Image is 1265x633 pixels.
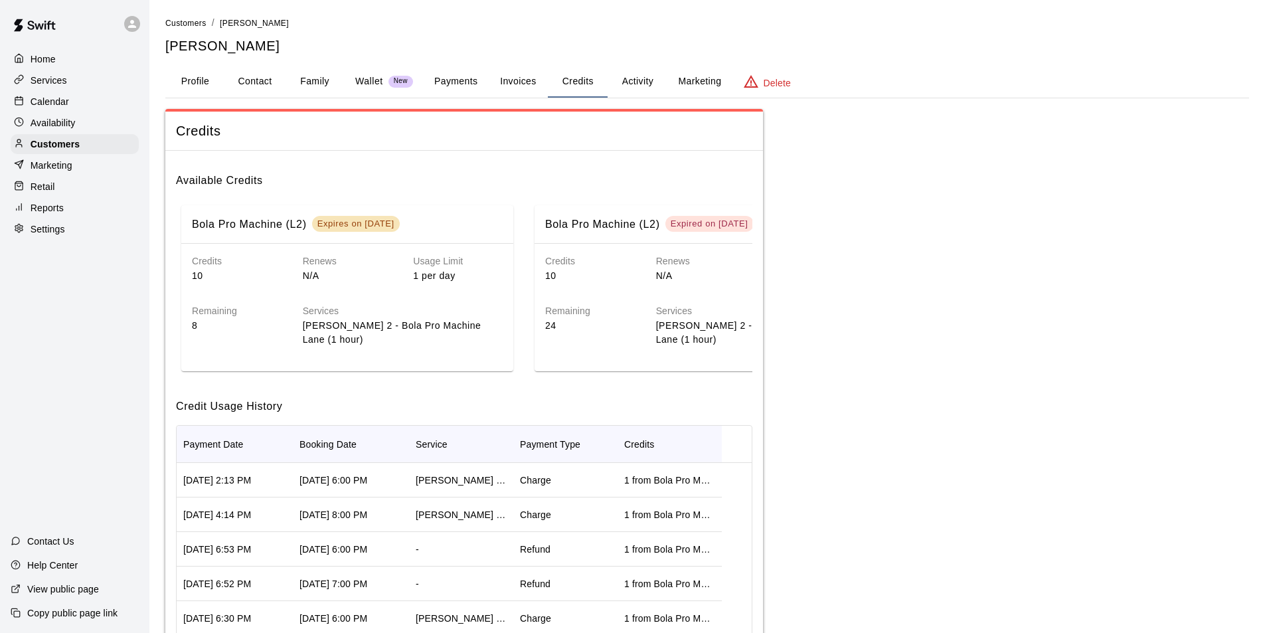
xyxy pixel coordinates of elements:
h6: Available Credits [176,161,752,189]
p: Retail [31,180,55,193]
div: Mar 14, 2025 6:00 PM [299,543,367,556]
div: Mar 11, 2025 6:53 PM [183,543,251,556]
p: N/A [656,269,746,283]
p: Settings [31,223,65,236]
h6: Services [656,304,856,319]
div: Mar 11, 2025 6:52 PM [183,577,251,590]
p: Calendar [31,95,69,108]
div: b. Cage 2 - Bola Pro Machine Lane [416,474,507,487]
h6: Credits [545,254,635,269]
div: Booking Date [299,426,357,463]
h6: Credit Usage History [176,387,752,415]
div: Payment Type [520,426,580,463]
p: [PERSON_NAME] 2 - Bola Pro Machine Lane (1 hour) [303,319,503,347]
div: Service [416,426,448,463]
button: Family [285,66,345,98]
button: Invoices [488,66,548,98]
p: N/A [303,269,392,283]
a: Calendar [11,92,139,112]
span: [PERSON_NAME] [220,19,289,28]
p: Reports [31,201,64,215]
div: Aug 09, 2025 8:00 PM [299,508,367,521]
div: Payment Date [177,426,293,463]
p: 8 [192,319,282,333]
div: Charge [520,612,551,625]
div: Credits [618,426,722,463]
div: Expired on [DATE] [671,218,748,229]
div: Charge [520,474,551,487]
div: Mar 07, 2025 6:00 PM [299,612,367,625]
button: Marketing [667,66,732,98]
div: b. Cage 2 - Bola Pro Machine Lane [416,508,507,521]
h5: [PERSON_NAME] [165,37,1249,55]
h6: Bola Pro Machine (L2) [545,216,660,233]
div: 1 from Bola Pro Machine (L2) [624,577,715,590]
div: 1 from Bola Pro Machine (L2) [624,543,715,556]
button: Payments [424,66,488,98]
div: 1 from Bola Pro Machine (L2) [624,612,715,625]
p: Availability [31,116,76,130]
button: Activity [608,66,667,98]
h6: Remaining [545,304,635,319]
p: Delete [764,76,791,90]
p: Services [31,74,67,87]
a: Reports [11,198,139,218]
a: Home [11,49,139,69]
p: 24 [545,319,635,333]
a: Services [11,70,139,90]
div: Payment Date [183,426,244,463]
button: Profile [165,66,225,98]
h6: Usage Limit [413,254,503,269]
div: Booking Date [293,426,409,463]
p: Wallet [355,74,383,88]
div: - [416,577,419,590]
p: 10 [192,269,282,283]
div: Expires on [DATE] [317,218,394,229]
a: Customers [165,17,207,28]
nav: breadcrumb [165,16,1249,31]
p: Help Center [27,559,78,572]
p: View public page [27,583,99,596]
div: Aug 11, 2025 6:00 PM [299,474,367,487]
button: Credits [548,66,608,98]
p: 10 [545,269,635,283]
button: Contact [225,66,285,98]
div: Credits [624,426,654,463]
a: Settings [11,219,139,239]
a: Retail [11,177,139,197]
div: - [416,543,419,556]
li: / [212,16,214,30]
span: New [388,77,413,86]
div: Payment Type [513,426,618,463]
h6: Credits [192,254,282,269]
div: Marketing [11,155,139,175]
h6: Remaining [192,304,282,319]
div: Refund [520,543,550,556]
div: Service [409,426,513,463]
span: Credits [176,122,752,140]
p: Contact Us [27,535,74,548]
div: Refund [520,577,550,590]
div: b. Cage 2 - Bola Pro Machine Lane [416,612,507,625]
h6: Services [303,304,503,319]
p: Marketing [31,159,72,172]
div: Charge [520,508,551,521]
h6: Renews [303,254,392,269]
a: Customers [11,134,139,154]
a: Availability [11,113,139,133]
p: 1 per day [413,269,503,283]
div: Aug 09, 2025 4:14 PM [183,508,251,521]
div: 1 from Bola Pro Machine (L2) [624,474,715,487]
div: Mar 12, 2025 7:00 PM [299,577,367,590]
p: Copy public page link [27,606,118,620]
h6: Renews [656,254,746,269]
p: [PERSON_NAME] 2 - Bola Pro Machine Lane (1 hour) [656,319,856,347]
h6: Bola Pro Machine (L2) [192,216,307,233]
div: 1 from Bola Pro Machine (L2) [624,508,715,521]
